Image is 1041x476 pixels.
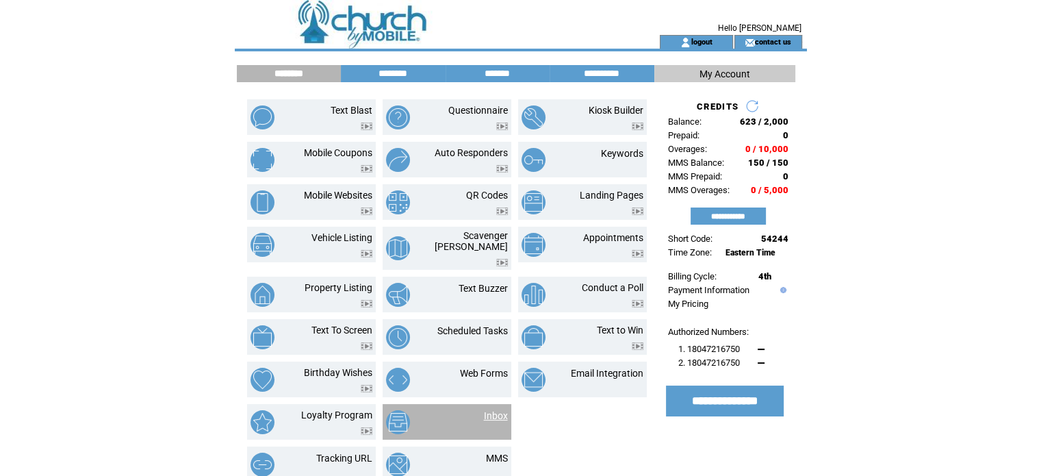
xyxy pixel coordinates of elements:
[740,116,788,127] span: 623 / 2,000
[496,208,508,215] img: video.png
[668,130,699,140] span: Prepaid:
[486,453,508,464] a: MMS
[496,165,508,173] img: video.png
[697,101,738,112] span: CREDITS
[316,453,372,464] a: Tracking URL
[668,247,712,258] span: Time Zone:
[361,250,372,258] img: video.png
[250,410,274,434] img: loyalty-program.png
[668,234,712,244] span: Short Code:
[668,271,717,281] span: Billing Cycle:
[448,105,508,116] a: Questionnaire
[678,358,740,368] span: 2. 18047216750
[668,171,722,181] span: MMS Prepaid:
[583,232,643,243] a: Appointments
[632,208,643,215] img: video.png
[597,325,643,336] a: Text to Win
[668,116,702,127] span: Balance:
[632,250,643,258] img: video.png
[250,368,274,392] img: birthday-wishes.png
[361,208,372,215] img: video.png
[678,344,740,354] span: 1. 18047216750
[250,190,274,214] img: mobile-websites.png
[589,105,643,116] a: Kiosk Builder
[361,123,372,130] img: video.png
[459,283,508,294] a: Text Buzzer
[680,37,691,48] img: account_icon.gif
[496,123,508,130] img: video.png
[386,105,410,129] img: questionnaire.png
[668,158,724,168] span: MMS Balance:
[522,368,545,392] img: email-integration.png
[522,283,545,307] img: conduct-a-poll.png
[668,144,707,154] span: Overages:
[758,271,771,281] span: 4th
[386,148,410,172] img: auto-responders.png
[632,123,643,130] img: video.png
[361,300,372,308] img: video.png
[571,368,643,379] a: Email Integration
[601,148,643,159] a: Keywords
[668,185,730,195] span: MMS Overages:
[305,282,372,293] a: Property Listing
[668,299,708,309] a: My Pricing
[250,233,274,257] img: vehicle-listing.png
[301,410,372,421] a: Loyalty Program
[386,368,410,392] img: web-forms.png
[437,325,508,336] a: Scheduled Tasks
[460,368,508,379] a: Web Forms
[250,325,274,349] img: text-to-screen.png
[304,190,372,201] a: Mobile Websites
[361,342,372,350] img: video.png
[386,236,410,260] img: scavenger-hunt.png
[522,325,545,349] img: text-to-win.png
[435,147,508,158] a: Auto Responders
[311,232,372,243] a: Vehicle Listing
[668,285,749,295] a: Payment Information
[386,325,410,349] img: scheduled-tasks.png
[522,233,545,257] img: appointments.png
[386,283,410,307] img: text-buzzer.png
[783,171,788,181] span: 0
[632,300,643,308] img: video.png
[386,190,410,214] img: qr-codes.png
[311,325,372,336] a: Text To Screen
[745,144,788,154] span: 0 / 10,000
[496,259,508,266] img: video.png
[725,248,775,258] span: Eastern Time
[331,105,372,116] a: Text Blast
[755,37,791,46] a: contact us
[748,158,788,168] span: 150 / 150
[668,327,749,337] span: Authorized Numbers:
[466,190,508,201] a: QR Codes
[522,190,545,214] img: landing-pages.png
[250,148,274,172] img: mobile-coupons.png
[361,385,372,392] img: video.png
[718,23,801,33] span: Hello [PERSON_NAME]
[580,190,643,201] a: Landing Pages
[435,230,508,252] a: Scavenger [PERSON_NAME]
[582,282,643,293] a: Conduct a Poll
[386,410,410,434] img: inbox.png
[777,287,786,293] img: help.gif
[522,105,545,129] img: kiosk-builder.png
[699,68,750,79] span: My Account
[361,165,372,173] img: video.png
[783,130,788,140] span: 0
[250,105,274,129] img: text-blast.png
[632,342,643,350] img: video.png
[761,234,788,244] span: 54244
[304,147,372,158] a: Mobile Coupons
[361,427,372,435] img: video.png
[304,367,372,378] a: Birthday Wishes
[484,410,508,421] a: Inbox
[751,185,788,195] span: 0 / 5,000
[522,148,545,172] img: keywords.png
[691,37,712,46] a: logout
[745,37,755,48] img: contact_us_icon.gif
[250,283,274,307] img: property-listing.png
